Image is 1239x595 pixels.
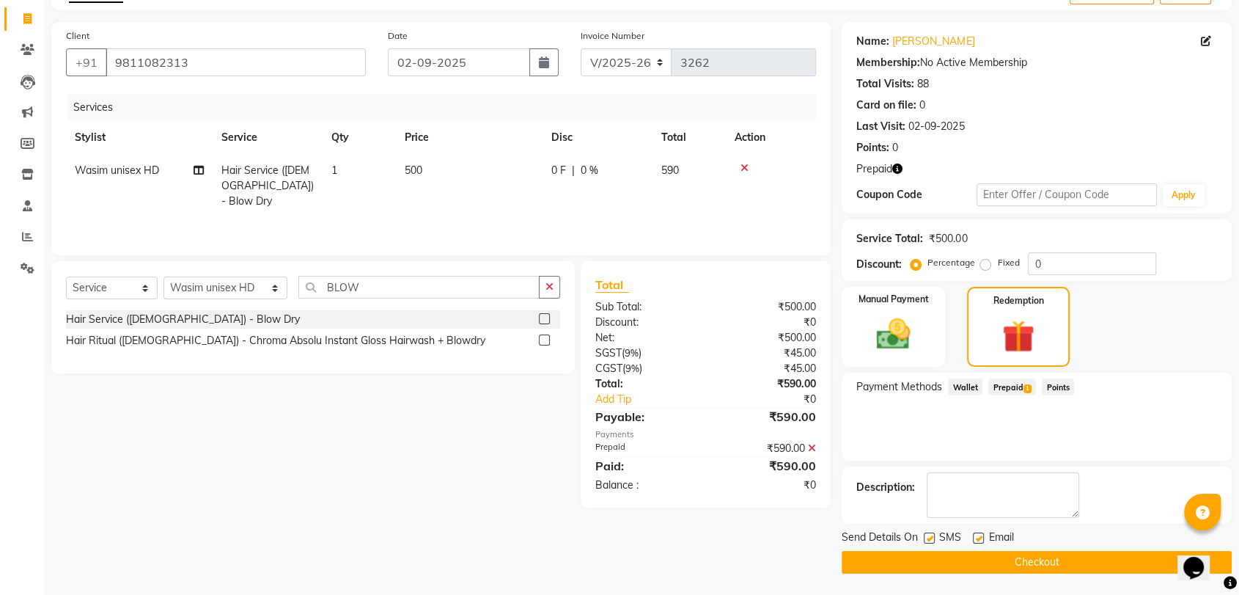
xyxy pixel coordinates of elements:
button: Checkout [842,551,1232,574]
span: 0 % [581,163,598,178]
span: Prepaid [856,161,892,177]
span: Wasim unisex HD [75,164,159,177]
span: SMS [939,530,961,548]
div: Card on file: [856,98,916,113]
button: +91 [66,48,107,76]
th: Service [213,121,323,154]
div: Payable: [584,408,706,426]
div: ₹500.00 [929,231,967,247]
span: Send Details On [842,530,918,548]
div: 88 [917,76,929,92]
iframe: chat widget [1177,536,1224,580]
span: 9% [625,347,639,359]
a: [PERSON_NAME] [892,34,974,49]
div: ₹45.00 [706,346,828,361]
label: Fixed [997,256,1019,269]
div: Hair Ritual ([DEMOGRAPHIC_DATA]) - Chroma Absolu Instant Gloss Hairwash + Blowdry [66,333,485,348]
div: ₹590.00 [706,376,828,392]
div: Sub Total: [584,299,706,315]
th: Total [652,121,726,154]
label: Percentage [927,256,974,269]
div: Last Visit: [856,119,905,134]
span: 1 [1023,384,1032,393]
span: 9% [625,362,639,374]
th: Stylist [66,121,213,154]
span: 0 F [551,163,566,178]
div: Points: [856,140,889,156]
div: ₹0 [706,478,828,493]
div: Balance : [584,478,706,493]
label: Manual Payment [859,293,929,306]
div: 0 [892,140,898,156]
span: 500 [405,164,422,177]
span: 590 [661,164,679,177]
span: Points [1042,379,1074,395]
span: CGST [595,362,622,375]
div: ₹45.00 [706,361,828,376]
div: Prepaid [584,441,706,456]
div: 0 [919,98,925,113]
img: _cash.svg [866,315,921,354]
label: Redemption [993,294,1043,307]
div: ( ) [584,361,706,376]
th: Qty [323,121,396,154]
div: Paid: [584,457,706,475]
th: Action [726,121,816,154]
div: Discount: [584,315,706,330]
div: ₹590.00 [706,457,828,475]
button: Apply [1163,184,1205,206]
span: Prepaid [988,379,1036,395]
input: Search by Name/Mobile/Email/Code [106,48,366,76]
input: Enter Offer / Coupon Code [977,183,1157,206]
span: Hair Service ([DEMOGRAPHIC_DATA]) - Blow Dry [221,164,314,208]
div: ₹0 [726,392,827,407]
label: Client [66,29,89,43]
div: Membership: [856,55,920,70]
div: ₹590.00 [706,441,828,456]
span: | [572,163,575,178]
a: Add Tip [584,392,726,407]
th: Disc [543,121,652,154]
span: Payment Methods [856,379,942,395]
div: Discount: [856,257,902,272]
div: Hair Service ([DEMOGRAPHIC_DATA]) - Blow Dry [66,312,300,327]
div: ₹500.00 [706,330,828,346]
div: 02-09-2025 [908,119,964,134]
div: Total Visits: [856,76,914,92]
img: _gift.svg [992,316,1045,357]
div: ( ) [584,346,706,361]
span: Total [595,277,629,293]
div: Name: [856,34,889,49]
div: ₹590.00 [706,408,828,426]
div: Description: [856,480,915,495]
label: Date [388,29,408,43]
span: 1 [331,164,337,177]
div: Total: [584,376,706,392]
span: Email [988,530,1013,548]
span: Wallet [948,379,982,395]
div: Payments [595,428,816,441]
input: Search or Scan [298,276,540,299]
span: SGST [595,346,622,359]
div: Coupon Code [856,187,977,202]
th: Price [396,121,543,154]
div: Net: [584,330,706,346]
div: No Active Membership [856,55,1217,70]
div: ₹0 [706,315,828,330]
div: Service Total: [856,231,923,247]
label: Invoice Number [581,29,644,43]
div: ₹500.00 [706,299,828,315]
div: Services [67,94,827,121]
